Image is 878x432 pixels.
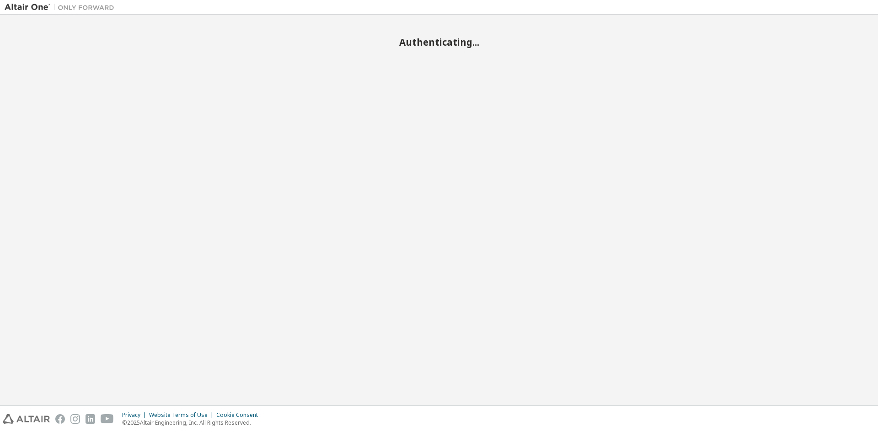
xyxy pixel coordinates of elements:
[101,414,114,424] img: youtube.svg
[122,419,263,427] p: © 2025 Altair Engineering, Inc. All Rights Reserved.
[216,411,263,419] div: Cookie Consent
[5,3,119,12] img: Altair One
[55,414,65,424] img: facebook.svg
[86,414,95,424] img: linkedin.svg
[149,411,216,419] div: Website Terms of Use
[5,36,873,48] h2: Authenticating...
[70,414,80,424] img: instagram.svg
[122,411,149,419] div: Privacy
[3,414,50,424] img: altair_logo.svg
